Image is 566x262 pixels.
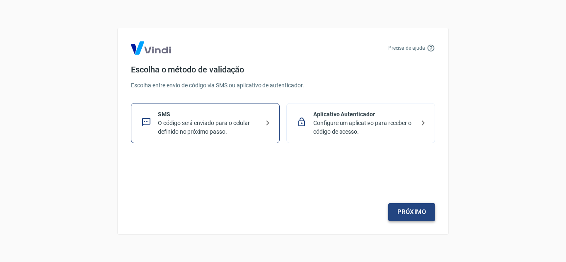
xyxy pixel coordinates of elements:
[388,203,435,221] a: Próximo
[388,44,425,52] p: Precisa de ajuda
[131,81,435,90] p: Escolha entre envio de código via SMS ou aplicativo de autenticador.
[131,41,171,55] img: Logo Vind
[313,119,415,136] p: Configure um aplicativo para receber o código de acesso.
[131,103,280,143] div: SMSO código será enviado para o celular definido no próximo passo.
[158,119,259,136] p: O código será enviado para o celular definido no próximo passo.
[131,65,435,75] h4: Escolha o método de validação
[313,110,415,119] p: Aplicativo Autenticador
[158,110,259,119] p: SMS
[286,103,435,143] div: Aplicativo AutenticadorConfigure um aplicativo para receber o código de acesso.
